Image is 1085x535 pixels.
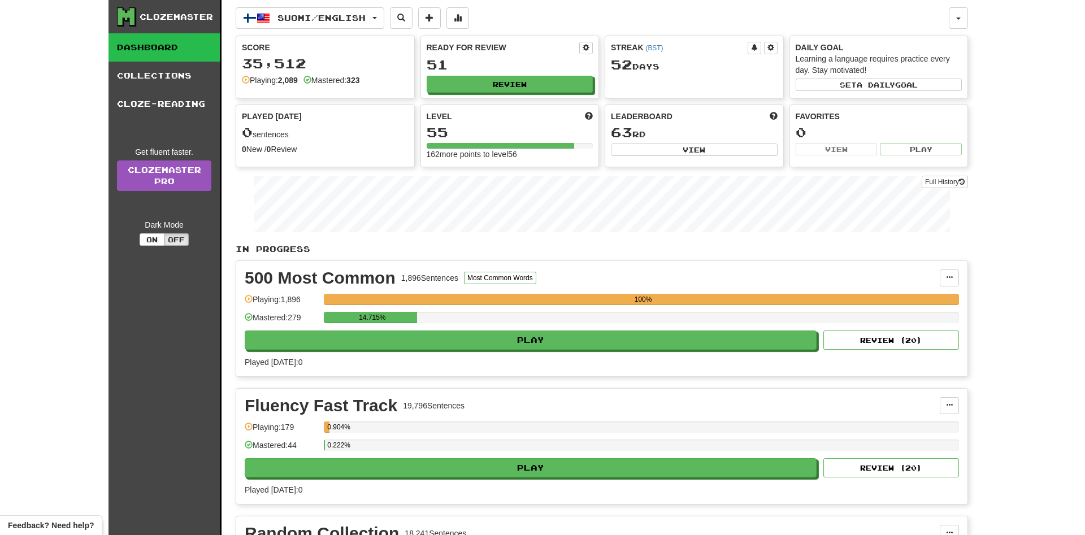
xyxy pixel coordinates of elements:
[401,272,458,284] div: 1,896 Sentences
[8,520,94,531] span: Open feedback widget
[427,149,593,160] div: 162 more points to level 56
[242,42,409,53] div: Score
[242,75,298,86] div: Playing:
[611,125,778,140] div: rd
[140,233,164,246] button: On
[611,56,632,72] span: 52
[245,485,302,494] span: Played [DATE]: 0
[117,219,211,230] div: Dark Mode
[108,33,220,62] a: Dashboard
[140,11,213,23] div: Clozemaster
[823,330,959,350] button: Review (20)
[427,76,593,93] button: Review
[242,143,409,155] div: New / Review
[245,269,396,286] div: 500 Most Common
[245,397,397,414] div: Fluency Fast Track
[236,243,968,255] p: In Progress
[770,111,778,122] span: This week in points, UTC
[446,7,469,29] button: More stats
[242,124,253,140] span: 0
[645,44,663,52] a: (BST)
[245,330,817,350] button: Play
[857,81,895,89] span: a daily
[245,358,302,367] span: Played [DATE]: 0
[611,143,778,156] button: View
[236,7,384,29] button: Suomi/English
[327,421,329,433] div: 0.904%
[245,421,318,440] div: Playing: 179
[108,62,220,90] a: Collections
[267,145,271,154] strong: 0
[390,7,413,29] button: Search sentences
[418,7,441,29] button: Add sentence to collection
[796,111,962,122] div: Favorites
[427,58,593,72] div: 51
[245,312,318,330] div: Mastered: 279
[327,294,959,305] div: 100%
[796,42,962,53] div: Daily Goal
[277,13,366,23] span: Suomi / English
[611,124,632,140] span: 63
[245,458,817,477] button: Play
[611,42,748,53] div: Streak
[427,125,593,140] div: 55
[796,53,962,76] div: Learning a language requires practice every day. Stay motivated!
[108,90,220,118] a: Cloze-Reading
[427,111,452,122] span: Level
[880,143,962,155] button: Play
[796,79,962,91] button: Seta dailygoal
[611,58,778,72] div: Day s
[242,125,409,140] div: sentences
[403,400,465,411] div: 19,796 Sentences
[611,111,672,122] span: Leaderboard
[796,125,962,140] div: 0
[242,56,409,71] div: 35,512
[242,111,302,122] span: Played [DATE]
[164,233,189,246] button: Off
[796,143,878,155] button: View
[464,272,536,284] button: Most Common Words
[117,146,211,158] div: Get fluent faster.
[585,111,593,122] span: Score more points to level up
[346,76,359,85] strong: 323
[245,440,318,458] div: Mastered: 44
[245,294,318,312] div: Playing: 1,896
[278,76,298,85] strong: 2,089
[922,176,968,188] button: Full History
[242,145,246,154] strong: 0
[117,160,211,191] a: ClozemasterPro
[303,75,360,86] div: Mastered:
[427,42,580,53] div: Ready for Review
[327,312,417,323] div: 14.715%
[823,458,959,477] button: Review (20)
